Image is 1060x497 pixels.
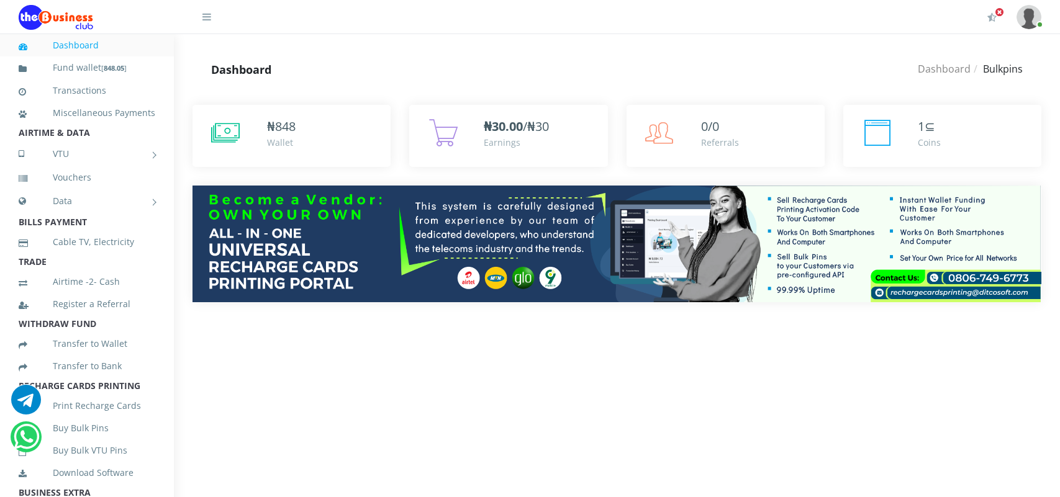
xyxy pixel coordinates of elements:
a: Transactions [19,76,155,105]
span: 0/0 [701,118,719,135]
i: Activate Your Membership [987,12,997,22]
span: 848 [275,118,296,135]
a: 0/0 Referrals [627,105,825,167]
div: Earnings [484,136,549,149]
a: VTU [19,138,155,169]
a: Register a Referral [19,290,155,318]
a: Download Software [19,459,155,487]
span: 1 [918,118,925,135]
a: Cable TV, Electricity [19,228,155,256]
small: [ ] [101,63,127,73]
a: Fund wallet[848.05] [19,53,155,83]
div: Wallet [267,136,296,149]
div: ₦ [267,117,296,136]
div: Referrals [701,136,739,149]
a: Chat for support [14,431,39,452]
a: Dashboard [918,62,971,76]
img: Logo [19,5,93,30]
div: Coins [918,136,941,149]
a: ₦848 Wallet [193,105,391,167]
a: Chat for support [11,394,41,414]
a: Transfer to Bank [19,352,155,380]
a: Buy Bulk Pins [19,414,155,442]
a: Data [19,186,155,217]
img: User [1017,5,1041,29]
li: Bulkpins [971,61,1023,76]
img: multitenant_rcp.png [193,186,1041,302]
div: ⊆ [918,117,941,136]
span: Activate Your Membership [995,7,1004,17]
a: ₦30.00/₦30 Earnings [409,105,607,167]
a: Print Recharge Cards [19,392,155,420]
b: 848.05 [104,63,124,73]
span: /₦30 [484,118,549,135]
a: Transfer to Wallet [19,329,155,358]
a: Dashboard [19,31,155,60]
a: Vouchers [19,163,155,192]
a: Miscellaneous Payments [19,99,155,127]
a: Buy Bulk VTU Pins [19,436,155,465]
a: Airtime -2- Cash [19,267,155,296]
strong: Dashboard [211,62,271,77]
b: ₦30.00 [484,118,523,135]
